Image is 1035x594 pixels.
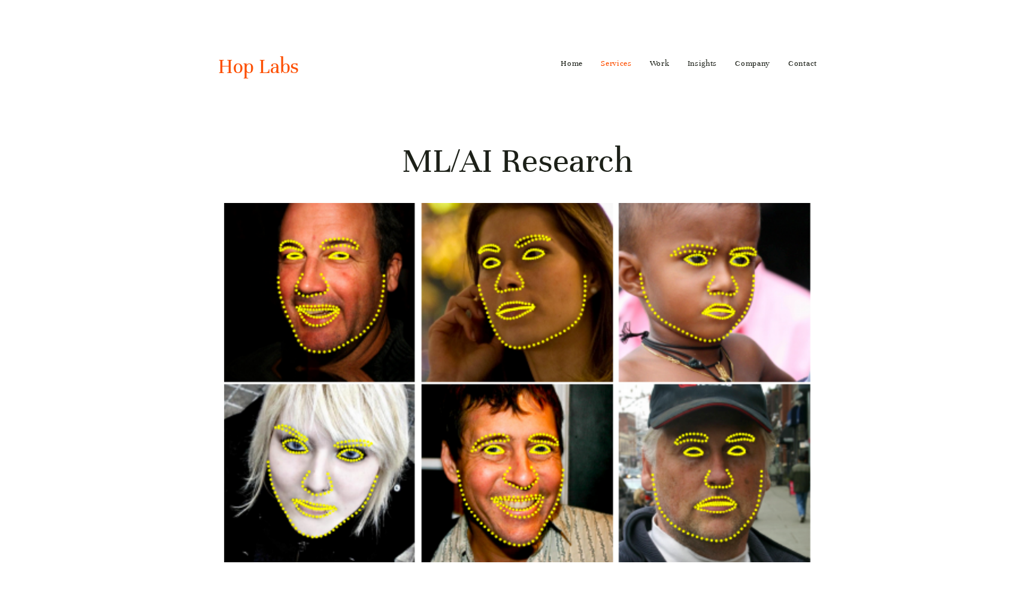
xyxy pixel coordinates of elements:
a: Work [650,54,670,73]
a: Contact [788,54,817,73]
a: Hop Labs [218,54,299,79]
a: Services [601,54,632,73]
a: Insights [688,54,718,73]
a: Company [735,54,770,73]
a: Home [561,54,583,73]
h1: ML/AI Research [218,140,817,183]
